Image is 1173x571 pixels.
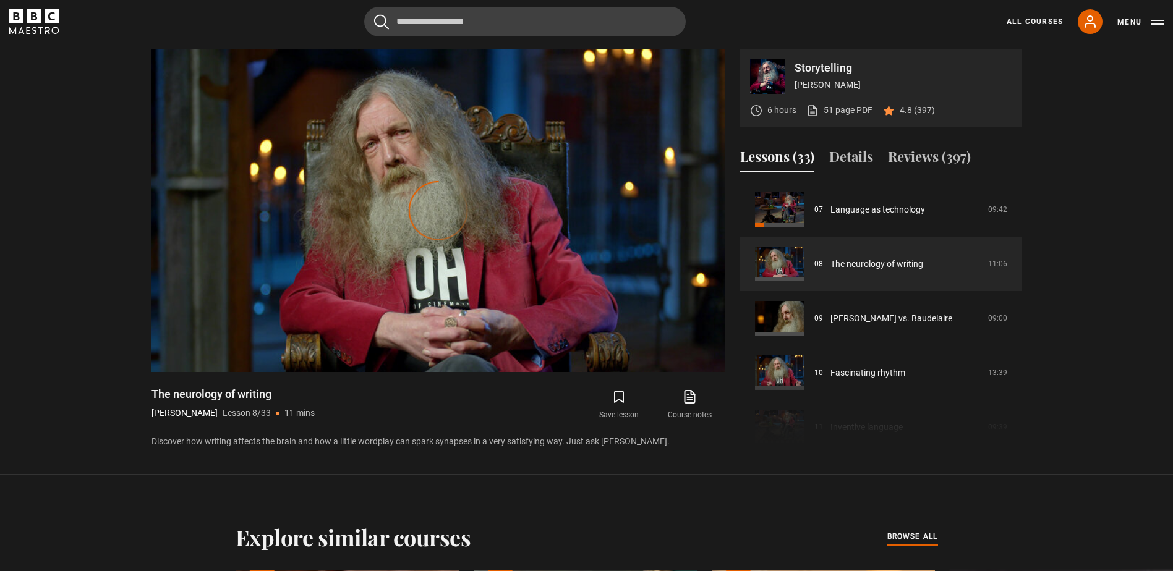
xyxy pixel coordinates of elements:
[830,258,923,271] a: The neurology of writing
[151,435,725,448] p: Discover how writing affects the brain and how a little wordplay can spark synapses in a very sat...
[767,104,796,117] p: 6 hours
[9,9,59,34] svg: BBC Maestro
[236,524,471,550] h2: Explore similar courses
[829,146,873,172] button: Details
[364,7,686,36] input: Search
[284,407,315,420] p: 11 mins
[830,366,905,379] a: Fascinating rhythm
[654,387,725,423] a: Course notes
[151,407,218,420] p: [PERSON_NAME]
[151,49,725,372] video-js: Video Player
[740,146,814,172] button: Lessons (33)
[887,530,938,543] span: browse all
[830,312,952,325] a: [PERSON_NAME] vs. Baudelaire
[151,387,315,402] h1: The neurology of writing
[374,14,389,30] button: Submit the search query
[1007,16,1063,27] a: All Courses
[223,407,271,420] p: Lesson 8/33
[1117,16,1164,28] button: Toggle navigation
[795,78,1012,91] p: [PERSON_NAME]
[900,104,935,117] p: 4.8 (397)
[830,203,925,216] a: Language as technology
[888,146,971,172] button: Reviews (397)
[584,387,654,423] button: Save lesson
[887,530,938,544] a: browse all
[806,104,872,117] a: 51 page PDF
[795,62,1012,74] p: Storytelling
